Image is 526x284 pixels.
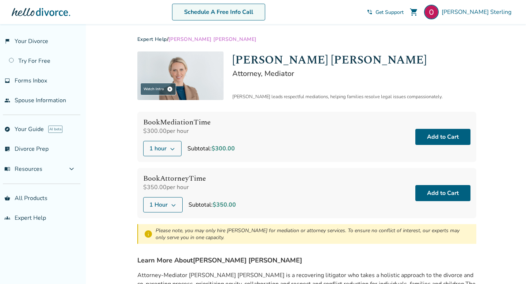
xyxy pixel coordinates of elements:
[188,200,236,209] div: Subtotal:
[137,36,476,43] div: /
[149,144,167,153] span: 1 hour
[143,197,183,212] button: 1 Hour
[143,127,235,135] div: $300.00 per hour
[187,144,235,153] div: Subtotal:
[143,183,236,191] div: $350.00 per hour
[143,174,236,183] h4: Book Attorney Time
[213,201,236,209] span: $350.00
[140,83,176,95] div: Watch Intro
[367,9,404,16] a: phone_in_talkGet Support
[172,4,265,20] a: Schedule A Free Info Call
[4,78,10,84] span: inbox
[442,8,514,16] span: [PERSON_NAME] Sterling
[168,36,256,43] span: [PERSON_NAME] [PERSON_NAME]
[424,5,439,19] img: Olivia Sterling
[137,256,476,265] h4: Learn More About [PERSON_NAME] [PERSON_NAME]
[143,141,182,156] button: 1 hour
[415,129,470,145] button: Add to Cart
[4,146,10,152] span: list_alt_check
[232,69,476,78] h2: Attorney, Mediator
[211,145,235,153] span: $300.00
[4,38,10,44] span: flag_2
[232,51,476,69] h1: [PERSON_NAME] [PERSON_NAME]
[376,9,404,16] span: Get Support
[4,165,42,173] span: Resources
[167,86,173,92] span: play_circle
[415,185,470,201] button: Add to Cart
[4,195,10,201] span: shopping_basket
[409,8,418,16] span: shopping_cart
[67,165,76,173] span: expand_more
[4,97,10,103] span: people
[489,249,526,284] iframe: Chat Widget
[4,126,10,132] span: explore
[143,118,235,127] h4: Book Mediation Time
[4,215,10,221] span: groups
[137,51,224,100] img: Melissa Wheeler Hoff
[15,77,47,85] span: Forms Inbox
[4,166,10,172] span: menu_book
[232,93,476,100] div: [PERSON_NAME] leads respectful mediations, helping families resolve legal issues compassionately.
[367,9,373,15] span: phone_in_talk
[149,200,168,209] span: 1 Hour
[156,227,470,241] div: Please note, you may only hire [PERSON_NAME] for mediation or attorney services. To ensure no con...
[144,230,153,238] span: info
[48,126,62,133] span: AI beta
[137,36,167,43] a: Expert Help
